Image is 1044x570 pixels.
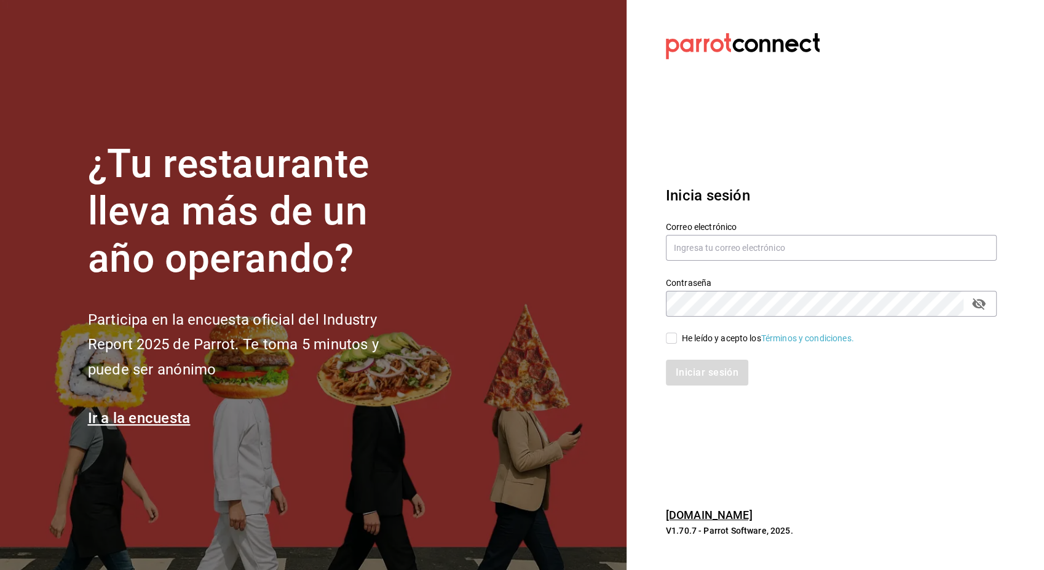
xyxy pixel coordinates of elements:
[666,223,997,231] label: Correo electrónico
[88,410,191,427] a: Ir a la encuesta
[682,332,854,345] div: He leído y acepto los
[666,509,753,521] a: [DOMAIN_NAME]
[761,333,854,343] a: Términos y condiciones.
[666,524,997,537] p: V1.70.7 - Parrot Software, 2025.
[968,293,989,314] button: passwordField
[666,184,997,207] h3: Inicia sesión
[666,235,997,261] input: Ingresa tu correo electrónico
[88,307,420,382] h2: Participa en la encuesta oficial del Industry Report 2025 de Parrot. Te toma 5 minutos y puede se...
[666,279,997,287] label: Contraseña
[88,141,420,282] h1: ¿Tu restaurante lleva más de un año operando?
